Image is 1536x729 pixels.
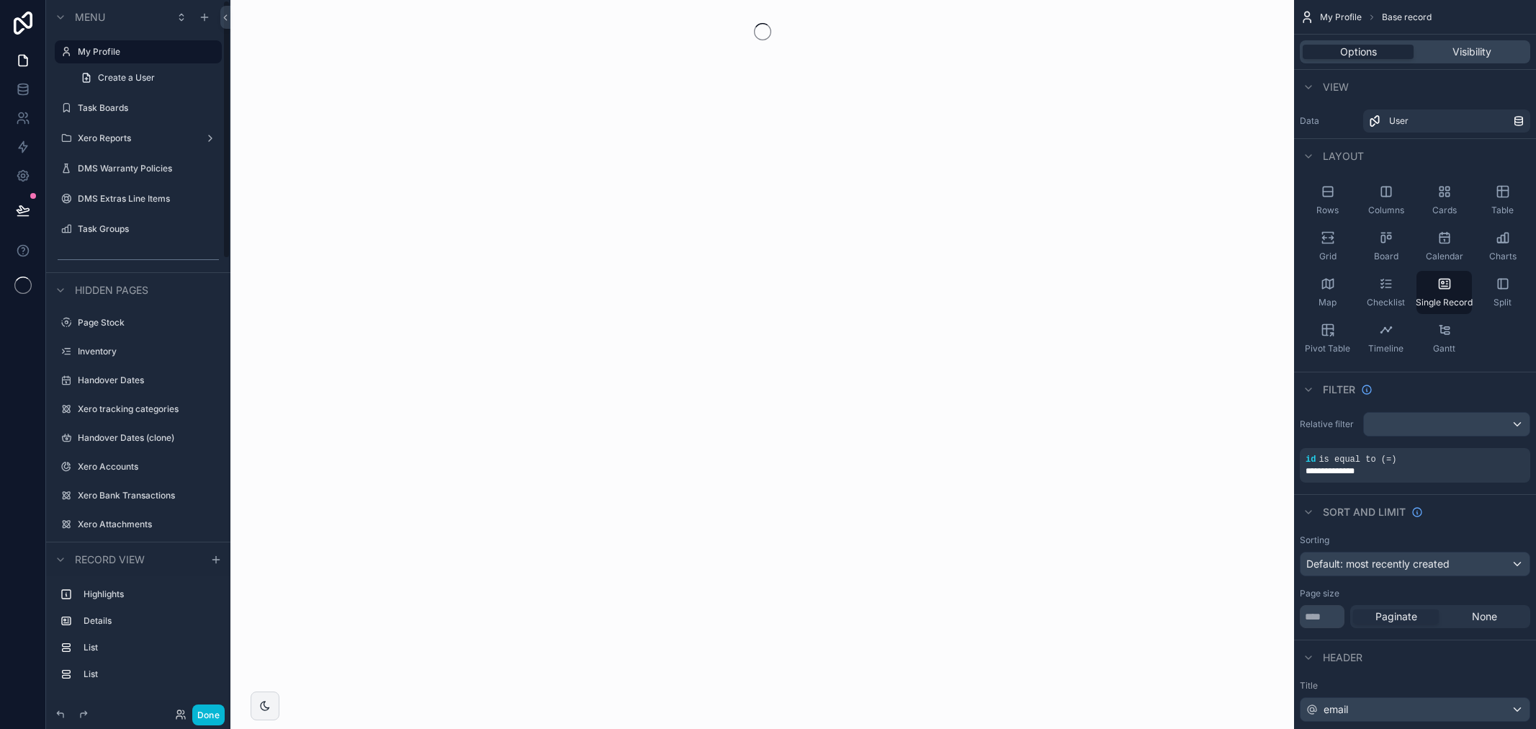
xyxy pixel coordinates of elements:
[1489,251,1517,262] span: Charts
[1306,455,1316,465] span: id
[78,133,199,144] label: Xero Reports
[1475,225,1530,268] button: Charts
[1300,271,1355,314] button: Map
[84,668,216,680] label: List
[75,10,105,24] span: Menu
[1382,12,1432,23] span: Base record
[1319,297,1337,308] span: Map
[1300,535,1329,546] label: Sorting
[1320,12,1362,23] span: My Profile
[1300,317,1355,360] button: Pivot Table
[78,519,219,530] label: Xero Attachments
[1323,383,1355,397] span: Filter
[1319,251,1337,262] span: Grid
[1300,552,1530,576] button: Default: most recently created
[1300,588,1339,599] label: Page size
[1323,650,1362,665] span: Header
[1416,179,1472,222] button: Cards
[78,163,219,174] label: DMS Warranty Policies
[1426,251,1463,262] span: Calendar
[78,432,219,444] label: Handover Dates (clone)
[1300,179,1355,222] button: Rows
[78,102,219,114] label: Task Boards
[78,193,219,205] label: DMS Extras Line Items
[78,403,219,415] label: Xero tracking categories
[78,317,219,328] label: Page Stock
[1358,271,1414,314] button: Checklist
[1368,343,1403,354] span: Timeline
[1375,609,1417,624] span: Paginate
[1491,205,1514,216] span: Table
[1389,115,1409,127] span: User
[1368,205,1404,216] span: Columns
[1300,680,1530,692] label: Title
[1300,115,1357,127] label: Data
[78,46,213,58] label: My Profile
[1433,343,1455,354] span: Gantt
[78,223,219,235] label: Task Groups
[1432,205,1457,216] span: Cards
[1340,45,1377,59] span: Options
[84,615,216,627] label: Details
[1358,179,1414,222] button: Columns
[1367,297,1405,308] span: Checklist
[1324,702,1348,717] span: email
[1306,558,1450,570] span: Default: most recently created
[1475,179,1530,222] button: Table
[1358,317,1414,360] button: Timeline
[192,705,225,725] button: Done
[1323,505,1406,519] span: Sort And Limit
[78,375,219,386] label: Handover Dates
[78,490,219,501] label: Xero Bank Transactions
[1416,225,1472,268] button: Calendar
[46,576,230,700] div: scrollable content
[1300,419,1357,430] label: Relative filter
[1358,225,1414,268] button: Board
[84,642,216,653] label: List
[1323,80,1349,94] span: View
[1374,251,1398,262] span: Board
[98,72,155,84] span: Create a User
[1494,297,1512,308] span: Split
[1319,455,1396,465] span: is equal to (=)
[75,553,145,567] span: Record view
[72,66,222,89] a: Create a User
[1416,317,1472,360] button: Gantt
[1416,271,1472,314] button: Single Record
[1305,343,1350,354] span: Pivot Table
[1475,271,1530,314] button: Split
[1416,297,1473,308] span: Single Record
[75,283,148,298] span: Hidden pages
[1452,45,1491,59] span: Visibility
[78,346,219,357] label: Inventory
[84,589,216,600] label: Highlights
[1316,205,1339,216] span: Rows
[1363,109,1530,133] a: User
[78,461,219,473] label: Xero Accounts
[1300,225,1355,268] button: Grid
[1472,609,1497,624] span: None
[1300,697,1530,722] button: email
[1323,149,1364,164] span: Layout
